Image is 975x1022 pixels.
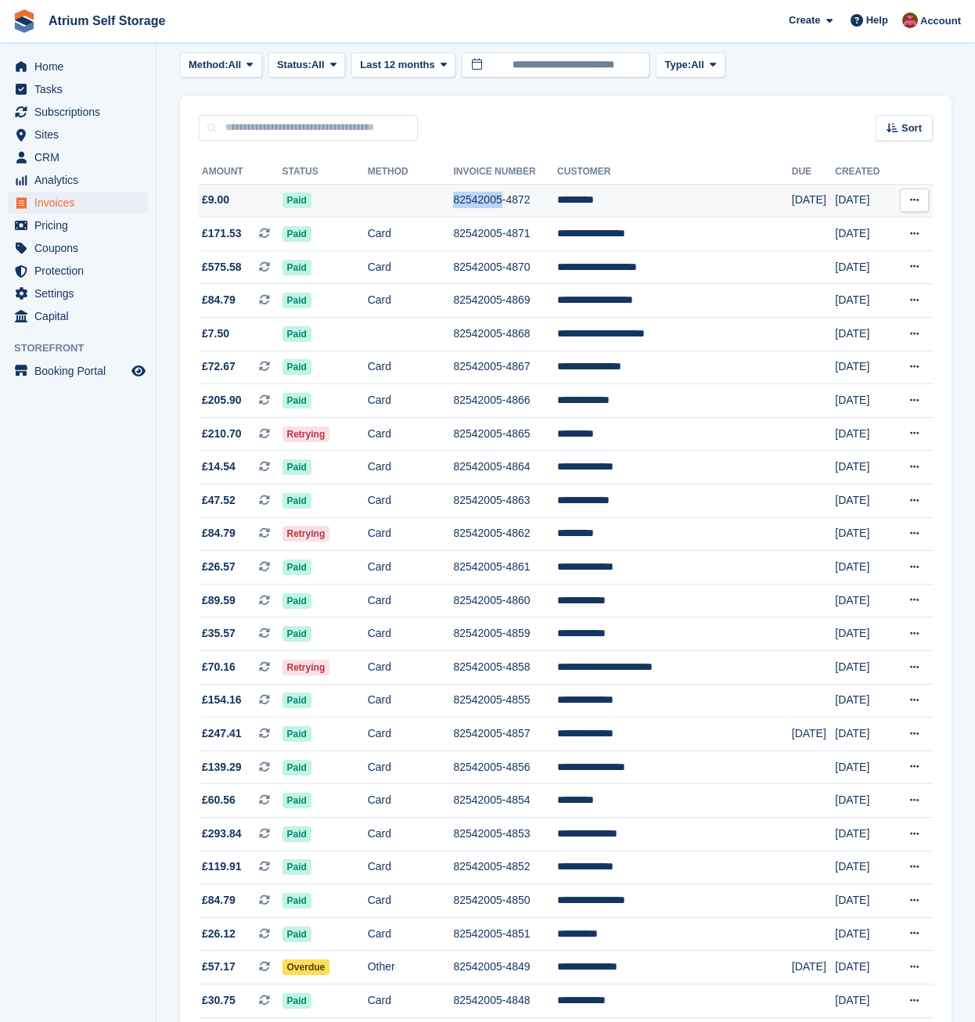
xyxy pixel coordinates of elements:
[202,659,236,675] span: £70.16
[453,451,557,484] td: 82542005-4864
[202,892,236,909] span: £84.79
[34,360,128,382] span: Booking Portal
[835,651,891,685] td: [DATE]
[368,884,454,918] td: Card
[453,250,557,284] td: 82542005-4870
[835,984,891,1017] td: [DATE]
[835,351,891,384] td: [DATE]
[282,959,330,975] span: Overdue
[277,57,311,73] span: Status:
[835,451,891,484] td: [DATE]
[664,57,691,73] span: Type:
[368,718,454,751] td: Card
[453,784,557,818] td: 82542005-4854
[835,484,891,518] td: [DATE]
[34,146,128,168] span: CRM
[129,362,148,380] a: Preview store
[835,517,891,551] td: [DATE]
[368,684,454,718] td: Card
[202,792,236,808] span: £60.56
[8,237,148,259] a: menu
[453,884,557,918] td: 82542005-4850
[8,360,148,382] a: menu
[792,951,836,984] td: [DATE]
[792,184,836,218] td: [DATE]
[202,292,236,308] span: £84.79
[453,817,557,851] td: 82542005-4853
[34,237,128,259] span: Coupons
[282,293,311,308] span: Paid
[453,160,557,185] th: Invoice Number
[453,750,557,784] td: 82542005-4856
[34,282,128,304] span: Settings
[368,784,454,818] td: Card
[453,917,557,951] td: 82542005-4851
[453,984,557,1017] td: 82542005-4848
[835,250,891,284] td: [DATE]
[202,826,242,842] span: £293.84
[282,626,311,642] span: Paid
[202,959,236,975] span: £57.17
[835,384,891,418] td: [DATE]
[368,617,454,651] td: Card
[368,551,454,585] td: Card
[368,351,454,384] td: Card
[835,851,891,884] td: [DATE]
[453,651,557,685] td: 82542005-4858
[282,927,311,942] span: Paid
[8,56,148,77] a: menu
[368,284,454,318] td: Card
[34,260,128,282] span: Protection
[202,492,236,509] span: £47.52
[282,393,311,408] span: Paid
[282,693,311,708] span: Paid
[202,625,236,642] span: £35.57
[360,57,434,73] span: Last 12 months
[453,218,557,251] td: 82542005-4871
[202,858,242,875] span: £119.91
[282,226,311,242] span: Paid
[8,260,148,282] a: menu
[368,484,454,518] td: Card
[282,193,311,208] span: Paid
[14,340,156,356] span: Storefront
[202,926,236,942] span: £26.12
[453,718,557,751] td: 82542005-4857
[453,284,557,318] td: 82542005-4869
[199,160,282,185] th: Amount
[835,160,891,185] th: Created
[453,517,557,551] td: 82542005-4862
[835,784,891,818] td: [DATE]
[835,750,891,784] td: [DATE]
[180,52,262,78] button: Method: All
[368,984,454,1017] td: Card
[8,214,148,236] a: menu
[453,417,557,451] td: 82542005-4865
[920,13,961,29] span: Account
[282,459,311,475] span: Paid
[202,725,242,742] span: £247.41
[282,560,311,575] span: Paid
[368,917,454,951] td: Card
[368,250,454,284] td: Card
[453,617,557,651] td: 82542005-4859
[282,993,311,1009] span: Paid
[202,426,242,442] span: £210.70
[202,525,236,542] span: £84.79
[835,817,891,851] td: [DATE]
[202,392,242,408] span: £205.90
[282,160,368,185] th: Status
[835,884,891,918] td: [DATE]
[34,169,128,191] span: Analytics
[835,917,891,951] td: [DATE]
[202,592,236,609] span: £89.59
[792,718,836,751] td: [DATE]
[453,851,557,884] td: 82542005-4852
[282,426,330,442] span: Retrying
[835,318,891,351] td: [DATE]
[8,146,148,168] a: menu
[228,57,242,73] span: All
[368,584,454,617] td: Card
[282,493,311,509] span: Paid
[202,259,242,275] span: £575.58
